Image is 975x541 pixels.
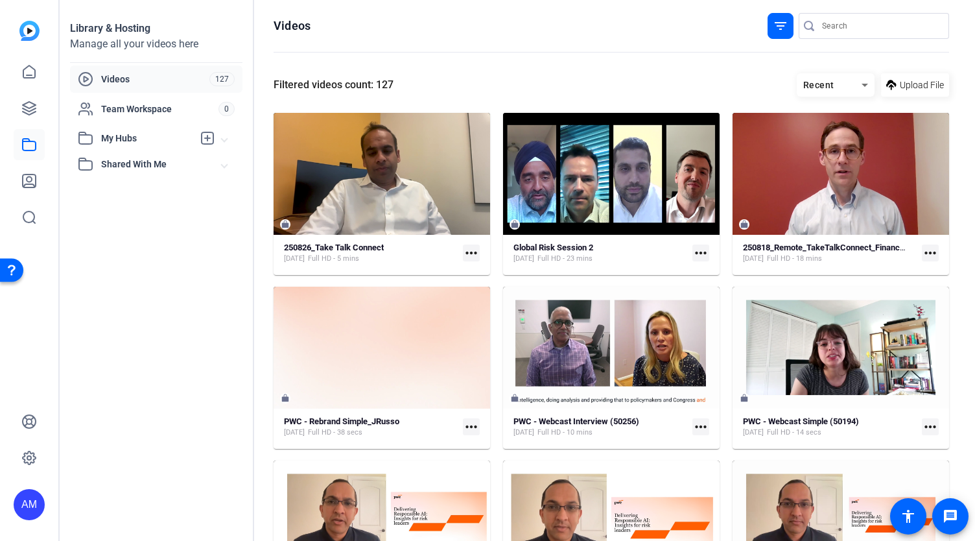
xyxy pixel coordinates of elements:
span: Upload File [900,78,944,92]
a: Global Risk Session 2[DATE]Full HD - 23 mins [513,243,687,264]
mat-icon: more_horiz [692,418,709,435]
a: 250818_Remote_TakeTalkConnect_FinancialCrimes&AI_v2[DATE]Full HD - 18 mins [743,243,917,264]
span: [DATE] [513,254,534,264]
span: Full HD - 14 secs [767,427,821,438]
span: Full HD - 10 mins [537,427,593,438]
span: Recent [803,80,834,90]
mat-icon: message [943,509,958,524]
div: Filtered videos count: 127 [274,77,394,93]
strong: Global Risk Session 2 [513,243,593,252]
input: Search [822,18,939,34]
mat-icon: more_horiz [692,245,709,261]
strong: PWC - Webcast Simple (50194) [743,416,859,426]
mat-icon: more_horiz [463,418,480,435]
span: 127 [209,72,235,86]
strong: PWC - Rebrand Simple_JRusso [284,416,399,426]
mat-expansion-panel-header: Shared With Me [70,151,242,177]
span: Full HD - 38 secs [308,427,362,438]
mat-icon: more_horiz [922,245,939,261]
mat-icon: more_horiz [922,418,939,435]
strong: 250818_Remote_TakeTalkConnect_FinancialCrimes&AI_v2 [743,243,963,252]
h1: Videos [274,18,311,34]
div: AM [14,489,45,520]
a: 250826_Take Talk Connect[DATE]Full HD - 5 mins [284,243,458,264]
div: Manage all your videos here [70,36,242,52]
span: [DATE] [284,254,305,264]
span: Full HD - 23 mins [537,254,593,264]
a: PWC - Webcast Simple (50194)[DATE]Full HD - 14 secs [743,416,917,438]
a: PWC - Webcast Interview (50256)[DATE]Full HD - 10 mins [513,416,687,438]
mat-icon: accessibility [900,509,916,524]
span: Full HD - 5 mins [308,254,359,264]
span: Shared With Me [101,158,222,171]
span: Full HD - 18 mins [767,254,822,264]
span: My Hubs [101,132,193,145]
mat-expansion-panel-header: My Hubs [70,125,242,151]
div: Library & Hosting [70,21,242,36]
strong: PWC - Webcast Interview (50256) [513,416,639,426]
strong: 250826_Take Talk Connect [284,243,384,252]
span: [DATE] [743,427,764,438]
mat-icon: more_horiz [463,245,480,261]
a: PWC - Rebrand Simple_JRusso[DATE]Full HD - 38 secs [284,416,458,438]
span: Videos [101,73,209,86]
span: 0 [218,102,235,116]
img: blue-gradient.svg [19,21,40,41]
span: [DATE] [513,427,534,438]
button: Upload File [881,73,949,97]
span: Team Workspace [101,102,218,115]
mat-icon: filter_list [773,18,788,34]
span: [DATE] [284,427,305,438]
span: [DATE] [743,254,764,264]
